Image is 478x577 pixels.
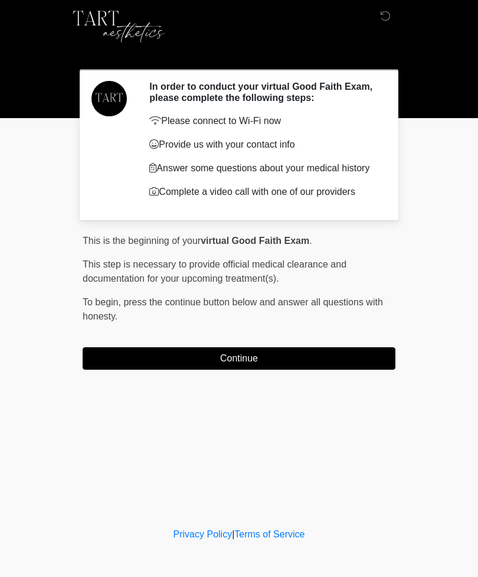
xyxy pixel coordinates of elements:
[83,259,346,283] span: This step is necessary to provide official medical clearance and documentation for your upcoming ...
[74,43,404,64] h1: ‎ ‎
[149,138,378,152] p: Provide us with your contact info
[83,297,383,321] span: press the continue button below and answer all questions with honesty.
[309,236,312,246] span: .
[234,529,305,539] a: Terms of Service
[91,81,127,116] img: Agent Avatar
[83,236,201,246] span: This is the beginning of your
[149,81,378,103] h2: In order to conduct your virtual Good Faith Exam, please complete the following steps:
[149,114,378,128] p: Please connect to Wi-Fi now
[71,9,165,44] img: TART Aesthetics, LLC Logo
[83,297,123,307] span: To begin,
[232,529,234,539] a: |
[201,236,309,246] strong: virtual Good Faith Exam
[149,185,378,199] p: Complete a video call with one of our providers
[83,347,395,370] button: Continue
[149,161,378,175] p: Answer some questions about your medical history
[173,529,233,539] a: Privacy Policy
